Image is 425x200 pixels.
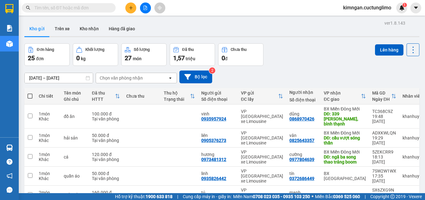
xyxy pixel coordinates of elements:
[134,47,150,52] div: Số lượng
[36,56,44,61] span: đơn
[92,171,120,176] div: 50.000 đ
[186,56,195,61] span: triệu
[201,138,226,143] div: 0905376273
[5,4,13,13] img: logo-vxr
[201,157,226,162] div: 0973481312
[241,149,283,164] div: VP [GEOGRAPHIC_DATA] xe Limousine
[289,171,317,176] div: tín
[92,138,120,143] div: Tại văn phòng
[333,194,360,199] strong: 0369 525 060
[182,47,194,52] div: Đã thu
[6,25,13,32] img: solution-icon
[92,116,120,121] div: Tại văn phòng
[89,88,123,105] th: Toggle SortBy
[24,43,70,66] button: Đơn hàng25đơn
[384,20,405,27] div: ver 1.8.143
[222,54,225,62] span: 0
[201,171,235,176] div: linh
[338,4,396,12] span: kimngan.cuctunglimo
[369,88,399,105] th: Toggle SortBy
[225,56,227,61] span: đ
[37,47,54,52] div: Đơn hàng
[24,21,50,36] button: Kho gửi
[143,6,147,10] span: file-add
[39,133,57,138] div: 1 món
[183,193,232,200] span: Cung cấp máy in - giấy in:
[289,133,317,138] div: vân
[289,97,317,102] div: Số điện thoại
[209,67,215,74] sup: 2
[157,6,162,10] span: aim
[26,6,30,10] span: search
[39,116,57,121] div: Khác
[73,43,118,66] button: Khối lượng0kg
[289,190,317,195] div: mạnh
[92,97,115,102] div: HTTT
[324,154,366,164] div: DĐ: ngã ba song thao trảng boom
[7,159,12,165] span: question-circle
[39,152,57,157] div: 1 món
[324,130,366,135] div: BX Miền Đông Mới
[129,6,133,10] span: plus
[289,176,314,181] div: 0372686449
[241,130,283,145] div: VP [GEOGRAPHIC_DATA] xe Limousine
[121,43,167,66] button: Số lượng27món
[324,171,366,181] div: BX [GEOGRAPHIC_DATA]
[39,157,57,162] div: Khác
[92,133,120,138] div: 50.000 đ
[64,90,86,95] div: Tên món
[413,5,419,11] span: caret-down
[28,54,35,62] span: 25
[201,111,235,116] div: vinh
[253,194,310,199] strong: 0708 023 035 - 0935 103 250
[92,111,120,116] div: 100.000 đ
[6,144,13,151] img: warehouse-icon
[85,47,104,52] div: Khối lượng
[125,2,136,13] button: plus
[315,193,360,200] span: Miền Bắc
[39,111,57,116] div: 1 món
[402,3,407,7] sup: 1
[289,157,314,162] div: 0977804639
[201,90,235,95] div: Người gửi
[324,111,366,126] div: DĐ: 339 đinh bộ lĩnh, bình thạnh
[321,88,369,105] th: Toggle SortBy
[201,152,235,157] div: hương
[164,90,190,95] div: Thu hộ
[177,193,178,200] span: |
[289,152,317,157] div: cường
[64,114,86,119] div: đồ ăn
[100,75,143,81] div: Chọn văn phòng nhận
[64,193,86,198] div: thủy sản
[39,190,57,195] div: 2 món
[126,94,157,99] div: Chưa thu
[403,3,406,7] span: 1
[324,106,366,111] div: BX Miền Đông Mới
[34,4,108,11] input: Tìm tên, số ĐT hoặc mã đơn
[365,193,366,200] span: |
[140,2,151,13] button: file-add
[179,71,212,83] button: Bộ lọc
[372,130,396,135] div: ADXKWLQN
[92,152,120,157] div: 120.000 đ
[76,54,80,62] span: 0
[372,109,396,114] div: TC368C9Z
[104,21,140,36] button: Hàng đã giao
[410,2,421,13] button: caret-down
[64,173,86,178] div: quần áo
[170,43,215,66] button: Đã thu1,57 triệu
[238,88,286,105] th: Toggle SortBy
[201,190,235,195] div: tú
[324,97,361,102] div: ĐC giao
[324,90,361,95] div: VP nhận
[372,154,396,164] div: 18:13 [DATE]
[7,187,12,193] span: message
[50,21,75,36] button: Trên xe
[218,43,263,66] button: Chưa thu0đ
[241,97,278,102] div: ĐC lấy
[241,90,278,95] div: VP gửi
[154,2,165,13] button: aim
[201,97,235,102] div: Số điện thoại
[92,176,120,181] div: Tại văn phòng
[289,116,314,121] div: 0868970426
